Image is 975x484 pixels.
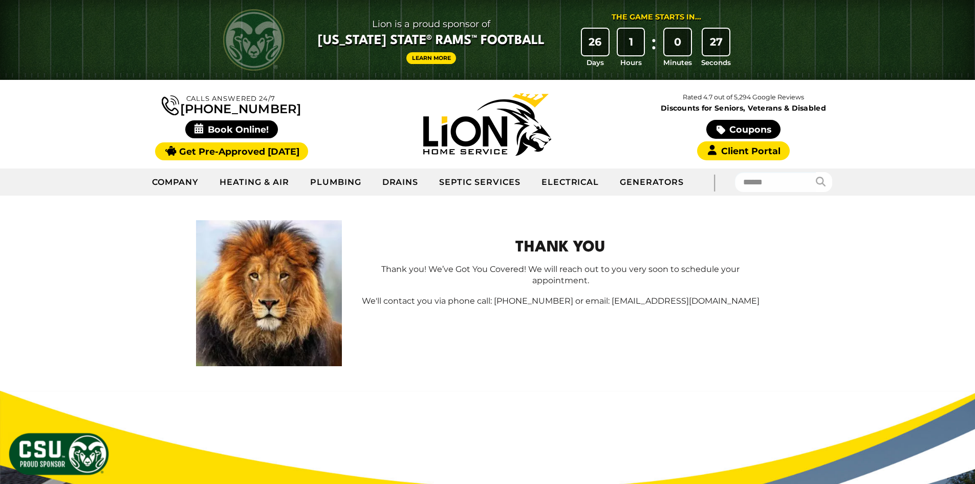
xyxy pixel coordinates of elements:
a: Electrical [531,170,610,195]
a: Company [142,170,210,195]
span: Book Online! [185,120,278,138]
span: Lion is a proud sponsor of [318,16,545,32]
img: CSU Sponsor Badge [8,432,110,476]
p: Thank you! We’ve Got You Covered! We will reach out to you very soon to schedule your appointment. [358,264,763,287]
span: Days [587,57,604,68]
a: Septic Services [429,170,531,195]
div: 26 [582,29,609,55]
span: Hours [620,57,642,68]
h1: Thank you [358,237,763,260]
a: Drains [372,170,429,195]
div: 1 [618,29,644,55]
a: Generators [610,170,694,195]
div: We'll contact you via phone call: [PHONE_NUMBER] or email: [EMAIL_ADDRESS][DOMAIN_NAME] [342,220,779,366]
span: Seconds [701,57,731,68]
a: Get Pre-Approved [DATE] [155,142,308,160]
a: Learn More [406,52,457,64]
p: Rated 4.7 out of 5,294 Google Reviews [615,92,871,103]
span: [US_STATE] State® Rams™ Football [318,32,545,50]
img: Lion Home Service [423,93,551,156]
div: The Game Starts in... [612,12,701,23]
img: CSU Rams logo [223,9,285,71]
div: 27 [703,29,729,55]
span: Discounts for Seniors, Veterans & Disabled [618,104,870,112]
a: Plumbing [300,170,372,195]
a: Coupons [706,120,780,139]
a: [PHONE_NUMBER] [162,93,301,115]
a: Client Portal [697,141,789,160]
div: 0 [664,29,691,55]
div: | [694,169,735,196]
div: : [648,29,659,68]
span: Minutes [663,57,692,68]
a: Heating & Air [209,170,299,195]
